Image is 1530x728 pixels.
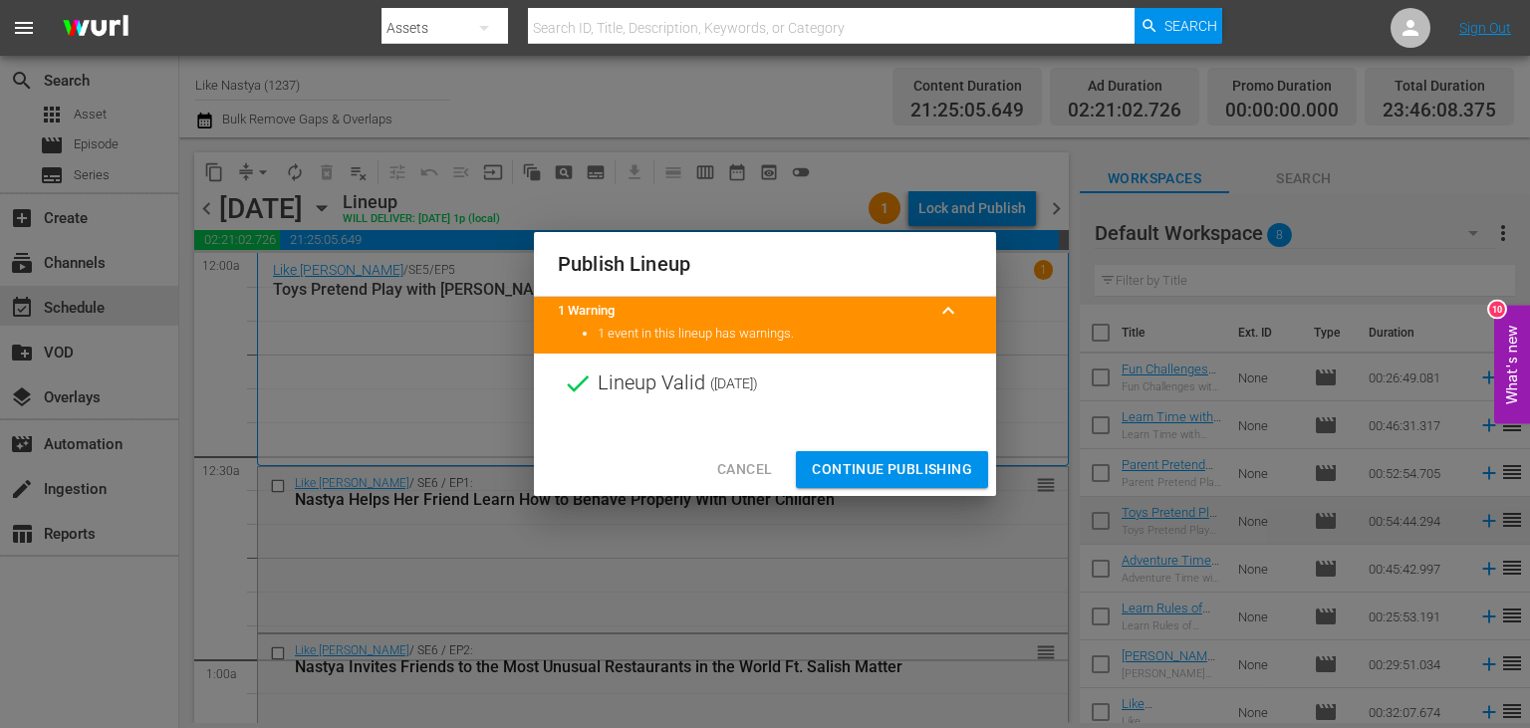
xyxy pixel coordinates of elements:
button: Open Feedback Widget [1494,305,1530,423]
span: Search [1164,8,1217,44]
title: 1 Warning [558,302,924,321]
li: 1 event in this lineup has warnings. [598,325,972,344]
button: keyboard_arrow_up [924,287,972,335]
button: Cancel [701,451,788,488]
span: menu [12,16,36,40]
h2: Publish Lineup [558,248,972,280]
span: keyboard_arrow_up [936,299,960,323]
img: ans4CAIJ8jUAAAAAAAAAAAAAAAAAAAAAAAAgQb4GAAAAAAAAAAAAAAAAAAAAAAAAJMjXAAAAAAAAAAAAAAAAAAAAAAAAgAT5G... [48,5,143,52]
a: Sign Out [1459,20,1511,36]
span: ( [DATE] ) [710,368,758,398]
button: Continue Publishing [796,451,988,488]
span: Cancel [717,457,772,482]
div: 10 [1489,301,1505,317]
span: Continue Publishing [812,457,972,482]
div: Lineup Valid [534,354,996,413]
